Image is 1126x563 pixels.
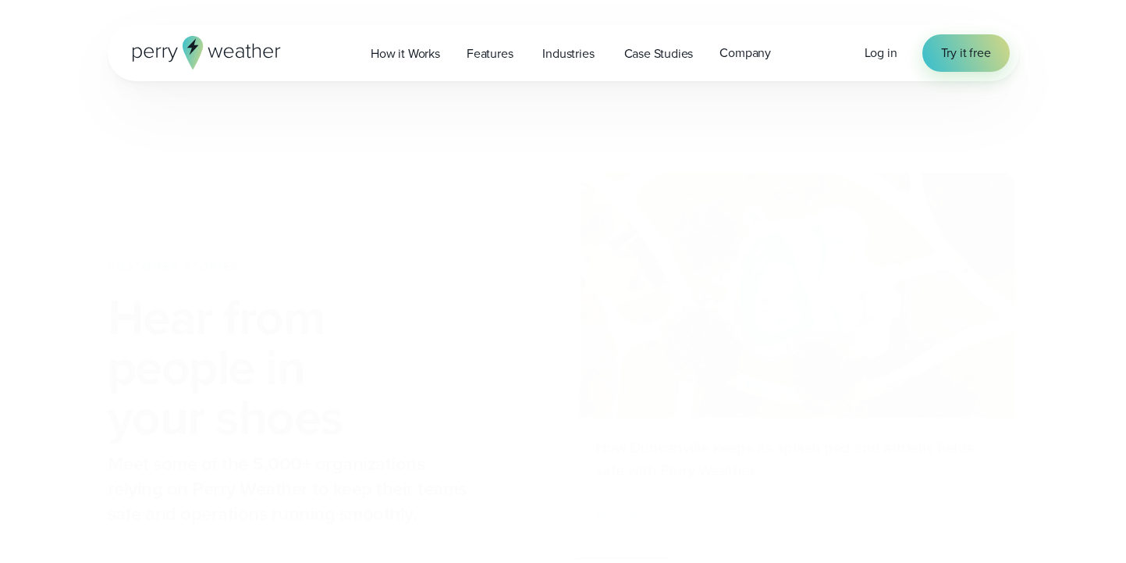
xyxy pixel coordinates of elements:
a: Case Studies [611,37,707,69]
a: How it Works [357,37,453,69]
span: Case Studies [624,45,694,63]
span: Industries [542,45,594,63]
span: Features [467,45,513,63]
span: How it Works [371,45,440,63]
span: Try it free [941,44,991,62]
a: Try it free [922,34,1010,72]
a: Log in [865,44,897,62]
span: Company [719,44,771,62]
